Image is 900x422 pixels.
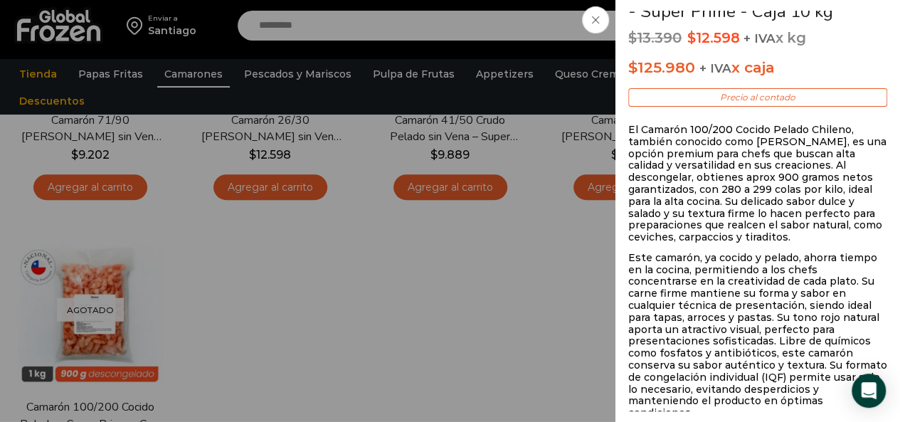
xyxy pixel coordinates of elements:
[628,30,887,47] p: x kg
[628,29,682,46] bdi: 13.390
[699,61,731,75] span: + IVA
[628,88,887,107] p: Precio al contado
[628,58,637,76] span: $
[628,124,887,243] p: El Camarón 100/200 Cocido Pelado Chileno, también conocido como [PERSON_NAME], es una opción prem...
[852,374,886,408] div: Open Intercom Messenger
[628,56,887,80] p: x caja
[628,29,637,46] span: $
[687,29,740,46] bdi: 12.598
[743,31,775,46] span: + IVA
[687,29,696,46] span: $
[628,252,887,419] p: Este camarón, ya cocido y pelado, ahorra tiempo en la cocina, permitiendo a los chefs concentrars...
[628,58,695,76] bdi: 125.980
